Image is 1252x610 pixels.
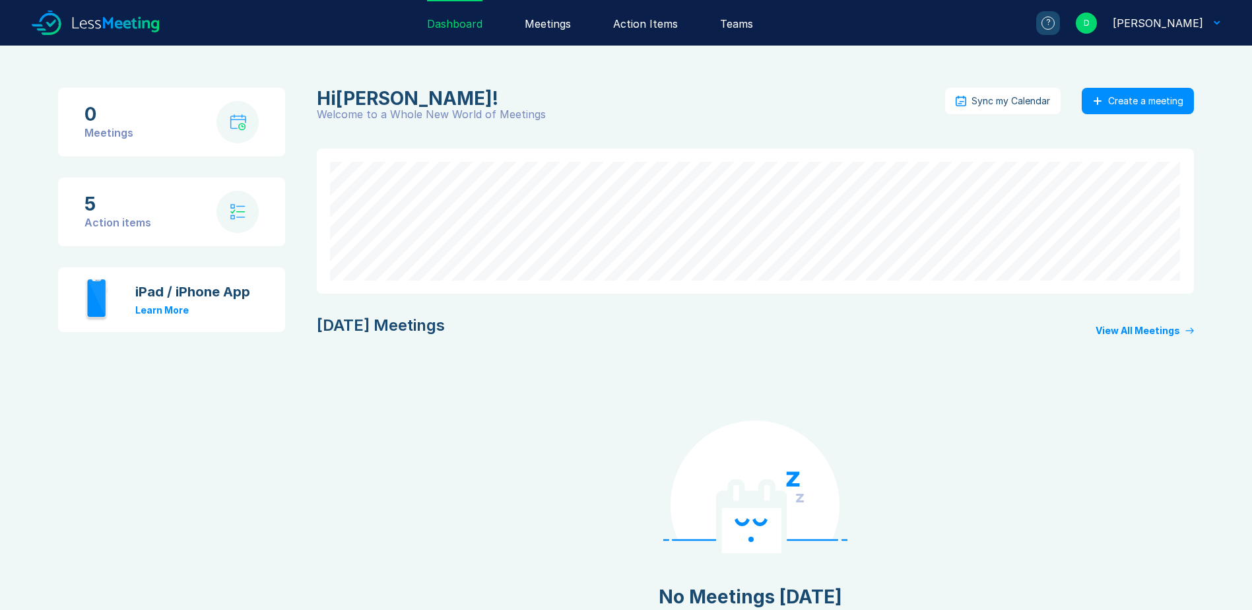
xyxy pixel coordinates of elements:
[84,193,151,215] div: 5
[945,88,1061,114] button: Sync my Calendar
[317,88,937,109] div: David Hayter
[1096,325,1194,336] a: View All Meetings
[84,215,151,230] div: Action items
[84,104,133,125] div: 0
[230,114,246,131] img: calendar-with-clock.svg
[1082,88,1194,114] button: Create a meeting
[135,304,189,316] a: Learn More
[1108,96,1183,106] div: Create a meeting
[317,315,445,336] div: [DATE] Meetings
[230,204,246,220] img: check-list.svg
[84,125,133,141] div: Meetings
[1076,13,1097,34] div: D
[1113,15,1203,31] div: David Hayter
[1096,325,1180,336] div: View All Meetings
[1020,11,1060,35] a: ?
[659,586,842,607] div: No Meetings [DATE]
[84,278,109,322] img: iphone.svg
[317,109,945,119] div: Welcome to a Whole New World of Meetings
[1041,17,1055,30] div: ?
[972,96,1050,106] div: Sync my Calendar
[135,284,250,300] div: iPad / iPhone App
